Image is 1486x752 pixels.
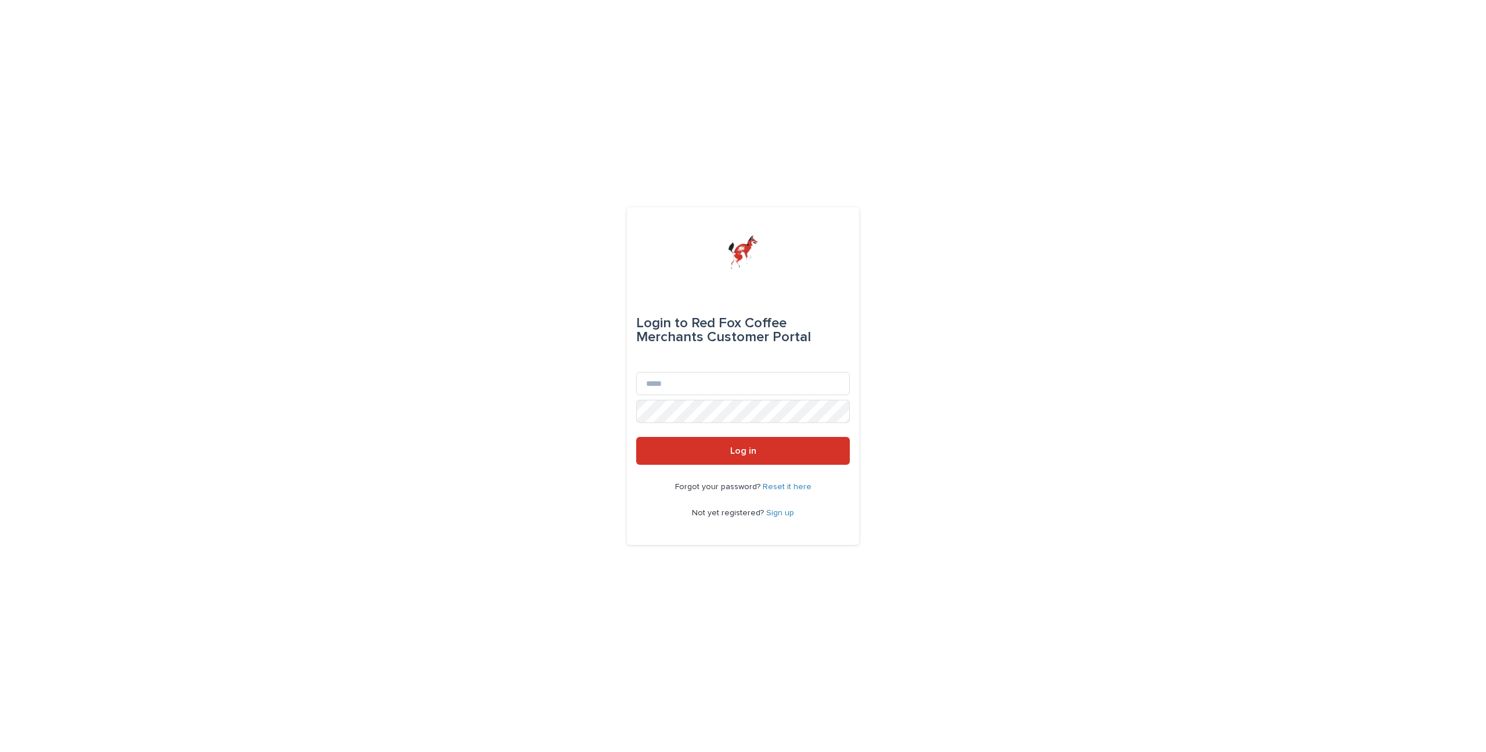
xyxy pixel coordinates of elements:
[728,235,758,270] img: zttTXibQQrCfv9chImQE
[763,483,811,491] a: Reset it here
[730,446,756,455] span: Log in
[766,509,794,517] a: Sign up
[692,509,766,517] span: Not yet registered?
[636,316,688,330] span: Login to
[675,483,763,491] span: Forgot your password?
[636,437,850,465] button: Log in
[636,307,850,353] div: Red Fox Coffee Merchants Customer Portal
